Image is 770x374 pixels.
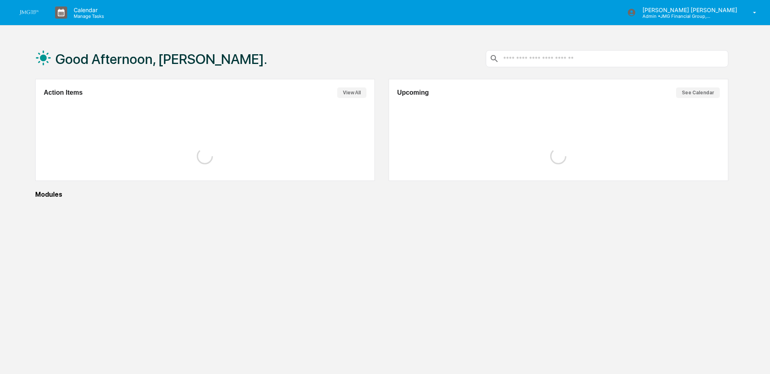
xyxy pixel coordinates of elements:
[67,6,108,13] p: Calendar
[636,13,711,19] p: Admin • JMG Financial Group, Ltd.
[55,51,267,67] h1: Good Afternoon, [PERSON_NAME].
[44,89,83,96] h2: Action Items
[19,10,39,15] img: logo
[397,89,429,96] h2: Upcoming
[35,191,728,198] div: Modules
[67,13,108,19] p: Manage Tasks
[676,87,720,98] button: See Calendar
[337,87,366,98] button: View All
[636,6,741,13] p: [PERSON_NAME] [PERSON_NAME]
